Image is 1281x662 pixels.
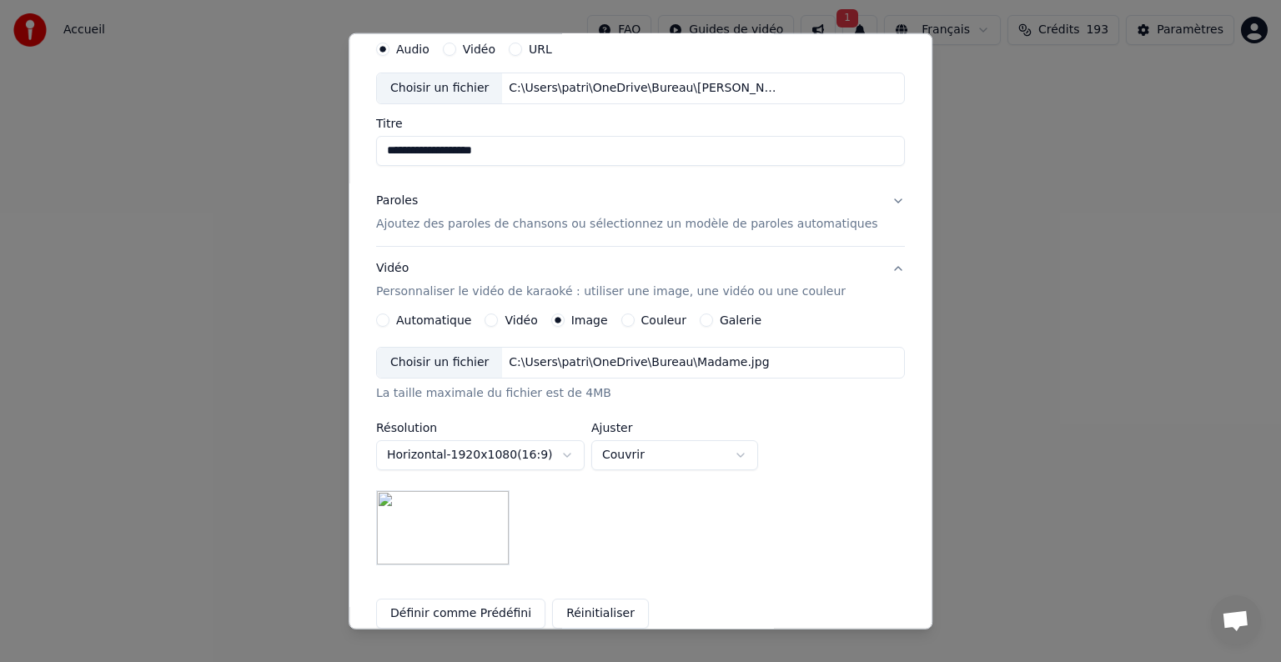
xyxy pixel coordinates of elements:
label: URL [529,43,552,55]
label: Couleur [641,314,686,326]
p: Ajoutez des paroles de chansons ou sélectionnez un modèle de paroles automatiques [376,216,878,233]
label: Galerie [720,314,761,326]
label: Vidéo [463,43,495,55]
label: Automatique [396,314,471,326]
p: Personnaliser le vidéo de karaoké : utiliser une image, une vidéo ou une couleur [376,283,846,300]
div: Vidéo [376,260,846,300]
button: Réinitialiser [552,599,649,629]
button: Définir comme Prédéfini [376,599,545,629]
button: VidéoPersonnaliser le vidéo de karaoké : utiliser une image, une vidéo ou une couleur [376,247,905,313]
label: Audio [396,43,430,55]
div: C:\Users\patri\OneDrive\Bureau\Madame.jpg [503,354,776,371]
label: Résolution [376,422,585,434]
label: Titre [376,118,905,129]
div: Choisir un fichier [377,348,502,378]
div: C:\Users\patri\OneDrive\Bureau\[PERSON_NAME]\medley [PERSON_NAME].mp3 [503,80,786,97]
div: VidéoPersonnaliser le vidéo de karaoké : utiliser une image, une vidéo ou une couleur [376,313,905,642]
label: Image [571,314,608,326]
label: Ajuster [591,422,758,434]
div: La taille maximale du fichier est de 4MB [376,385,905,402]
div: Choisir un fichier [377,73,502,103]
div: Paroles [376,193,418,209]
label: Vidéo [505,314,538,326]
button: ParolesAjoutez des paroles de chansons ou sélectionnez un modèle de paroles automatiques [376,179,905,246]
